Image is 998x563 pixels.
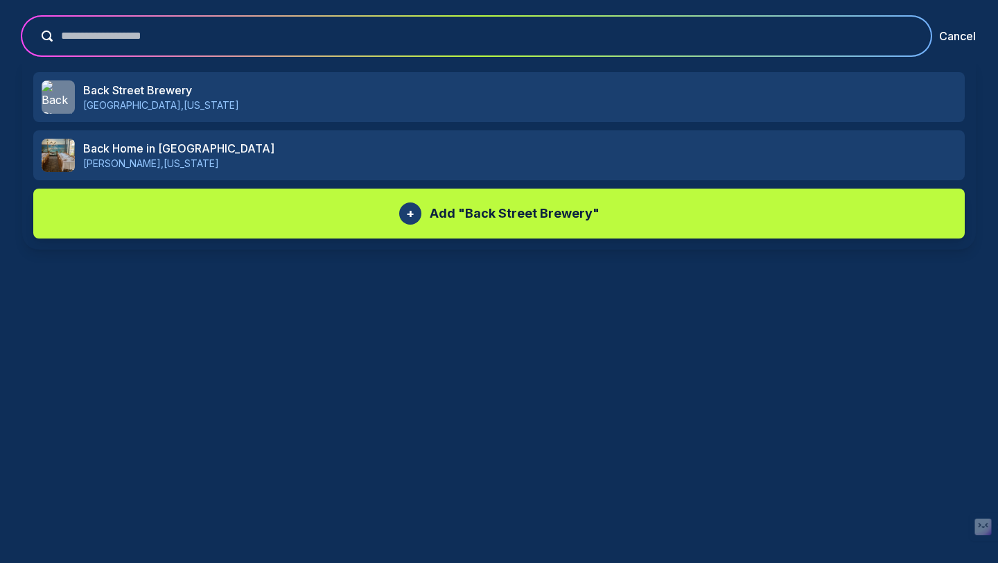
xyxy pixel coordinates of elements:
h3: Back Street Brewery [83,82,956,98]
p: [GEOGRAPHIC_DATA] , [US_STATE] [83,98,956,112]
p: Add " Back Street Brewery " [430,204,599,223]
img: Back Home in Lahaina [42,139,75,172]
h3: Back Home in [GEOGRAPHIC_DATA] [83,140,956,157]
button: Cancel [939,28,976,44]
span: + [406,204,414,223]
img: Back Street Brewery [42,80,75,114]
p: [PERSON_NAME] , [US_STATE] [83,157,956,171]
